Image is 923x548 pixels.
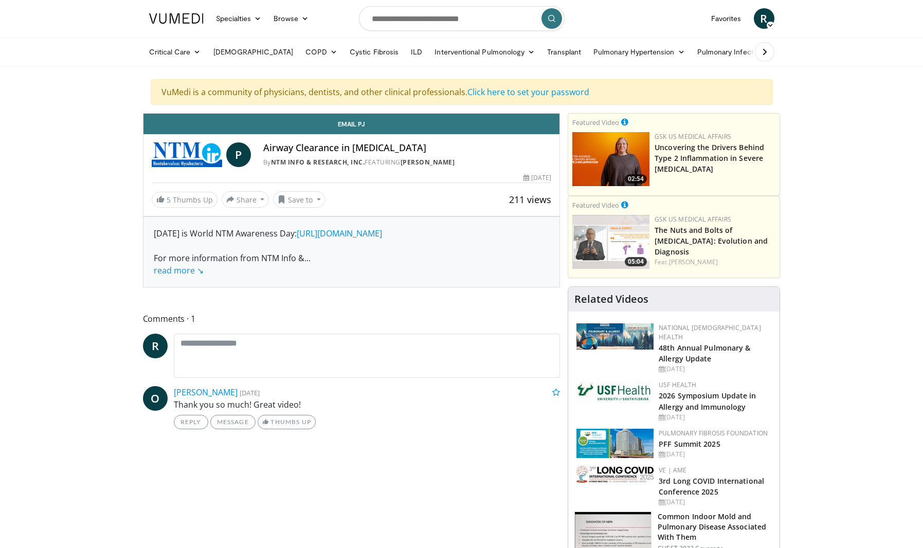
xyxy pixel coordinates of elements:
a: Message [210,415,256,429]
a: National [DEMOGRAPHIC_DATA] Health [659,323,761,341]
h3: Common Indoor Mold and Pulmonary Disease Associated With Them [658,512,773,542]
a: R [754,8,774,29]
a: The Nuts and Bolts of [MEDICAL_DATA]: Evolution and Diagnosis [655,225,768,257]
img: a2792a71-925c-4fc2-b8ef-8d1b21aec2f7.png.150x105_q85_autocrop_double_scale_upscale_version-0.2.jpg [576,466,654,483]
div: [DATE] [659,498,771,507]
a: Click here to set your password [467,86,589,98]
div: [DATE] [659,450,771,459]
a: P [226,142,251,167]
span: 05:04 [625,257,647,266]
a: Thumbs Up [258,415,316,429]
h4: Related Videos [574,293,648,305]
a: Transplant [541,42,587,62]
img: 763bf435-924b-49ae-a76d-43e829d5b92f.png.150x105_q85_crop-smart_upscale.png [572,132,649,186]
a: Interventional Pulmonology [428,42,541,62]
small: Featured Video [572,118,619,127]
a: Specialties [210,8,268,29]
a: 05:04 [572,215,649,269]
a: Reply [174,415,208,429]
span: 02:54 [625,174,647,184]
a: USF Health [659,380,696,389]
a: Browse [267,8,315,29]
div: Feat. [655,258,775,267]
a: Favorites [705,8,748,29]
img: b90f5d12-84c1-472e-b843-5cad6c7ef911.jpg.150x105_q85_autocrop_double_scale_upscale_version-0.2.jpg [576,323,654,350]
button: Share [222,191,269,208]
a: PFF Summit 2025 [659,439,720,449]
a: NTM Info & Research, Inc. [271,158,365,167]
h4: Airway Clearance in [MEDICAL_DATA] [263,142,552,154]
a: COPD [299,42,343,62]
a: 48th Annual Pulmonary & Allergy Update [659,343,750,363]
small: Featured Video [572,200,619,210]
img: 84d5d865-2f25-481a-859d-520685329e32.png.150x105_q85_autocrop_double_scale_upscale_version-0.2.png [576,429,654,458]
a: [PERSON_NAME] [401,158,455,167]
a: read more ↘ [154,265,204,276]
a: 3rd Long COVID International Conference 2025 [659,476,764,497]
a: [PERSON_NAME] [669,258,718,266]
div: [DATE] [659,364,771,374]
a: O [143,386,168,411]
a: Pulmonary Fibrosis Foundation [659,429,768,437]
a: ILD [405,42,428,62]
a: GSK US Medical Affairs [655,215,731,224]
a: [URL][DOMAIN_NAME] [297,228,382,239]
a: 02:54 [572,132,649,186]
div: [DATE] is World NTM Awareness Day: For more information from NTM Info & [154,227,550,277]
span: 211 views [509,193,551,206]
a: GSK US Medical Affairs [655,132,731,141]
img: NTM Info & Research, Inc. [152,142,222,167]
input: Search topics, interventions [359,6,565,31]
a: Cystic Fibrosis [343,42,405,62]
span: 5 [167,195,171,205]
div: VuMedi is a community of physicians, dentists, and other clinical professionals. [151,79,773,105]
img: ee063798-7fd0-40de-9666-e00bc66c7c22.png.150x105_q85_crop-smart_upscale.png [572,215,649,269]
p: Thank you so much! Great video! [174,398,560,411]
a: [DEMOGRAPHIC_DATA] [207,42,299,62]
div: By FEATURING [263,158,552,167]
a: Pulmonary Hypertension [587,42,691,62]
small: [DATE] [240,388,260,397]
img: VuMedi Logo [149,13,204,24]
a: [PERSON_NAME] [174,387,238,398]
a: Critical Care [143,42,207,62]
a: Email Pj [143,114,560,134]
div: [DATE] [523,173,551,182]
a: R [143,334,168,358]
a: Uncovering the Drivers Behind Type 2 Inflammation in Severe [MEDICAL_DATA] [655,142,764,174]
a: 5 Thumbs Up [152,192,218,208]
img: 6ba8804a-8538-4002-95e7-a8f8012d4a11.png.150x105_q85_autocrop_double_scale_upscale_version-0.2.jpg [576,380,654,403]
a: 2026 Symposium Update in Allergy and Immunology [659,391,756,411]
span: Comments 1 [143,312,560,325]
a: Pulmonary Infection [691,42,780,62]
a: VE | AME [659,466,686,474]
div: [DATE] [659,413,771,422]
button: Save to [273,191,325,208]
